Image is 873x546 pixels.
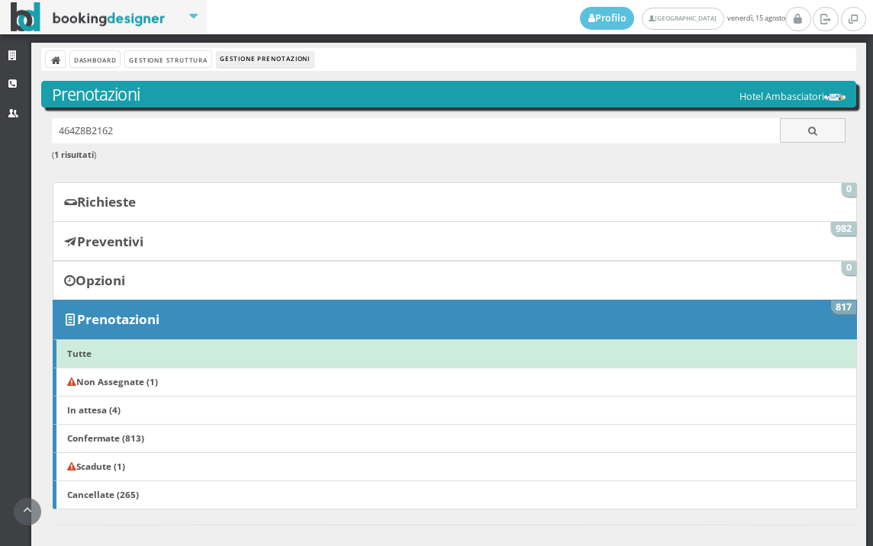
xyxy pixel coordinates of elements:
h3: Prenotazioni [52,85,846,104]
span: 982 [831,222,857,236]
span: venerdì, 15 agosto [580,7,785,30]
a: Preventivi 982 [53,221,857,261]
a: Dashboard [70,51,120,67]
b: Confermate (813) [67,432,144,444]
li: Gestione Prenotazioni [217,51,314,68]
span: 0 [842,183,857,197]
a: Profilo [580,7,635,30]
a: Non Assegnate (1) [53,368,857,397]
b: In attesa (4) [67,403,121,416]
b: Prenotazioni [77,310,159,328]
b: Tutte [67,347,92,359]
b: Preventivi [77,233,143,250]
h5: Hotel Ambasciatori [739,91,846,102]
b: Non Assegnate (1) [67,375,158,387]
a: [GEOGRAPHIC_DATA] [642,8,723,30]
a: Confermate (813) [53,424,857,453]
span: 0 [842,262,857,275]
b: Cancellate (265) [67,488,139,500]
a: Opzioni 0 [53,261,857,300]
a: Cancellate (265) [53,480,857,509]
a: Tutte [53,339,857,368]
b: Scadute (1) [67,460,125,472]
b: Richieste [77,193,136,210]
img: BookingDesigner.com [11,2,166,32]
a: Richieste 0 [53,182,857,222]
img: 29cdc84380f711ecb0a10a069e529790.png [824,94,846,101]
a: Scadute (1) [53,452,857,481]
a: In attesa (4) [53,396,857,425]
a: Prenotazioni 817 [53,300,857,339]
b: 1 risultati [54,149,94,160]
a: Gestione Struttura [125,51,211,67]
h6: ( ) [52,150,846,160]
span: 817 [831,300,857,314]
b: Opzioni [76,271,125,289]
input: Ricerca cliente - (inserisci il codice, il nome, il cognome, il numero di telefono o la mail) [52,118,781,143]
